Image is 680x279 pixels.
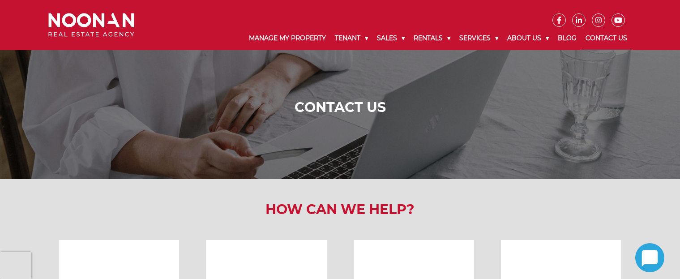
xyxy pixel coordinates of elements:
a: Tenant [330,27,372,50]
img: Noonan Real Estate Agency [48,13,134,37]
a: Blog [553,27,581,50]
a: Contact Us [581,27,632,50]
a: Services [455,27,503,50]
h2: How Can We Help? [42,202,638,218]
h1: Contact Us [51,99,629,116]
a: Manage My Property [244,27,330,50]
a: Rentals [409,27,455,50]
a: About Us [503,27,553,50]
a: Sales [372,27,409,50]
